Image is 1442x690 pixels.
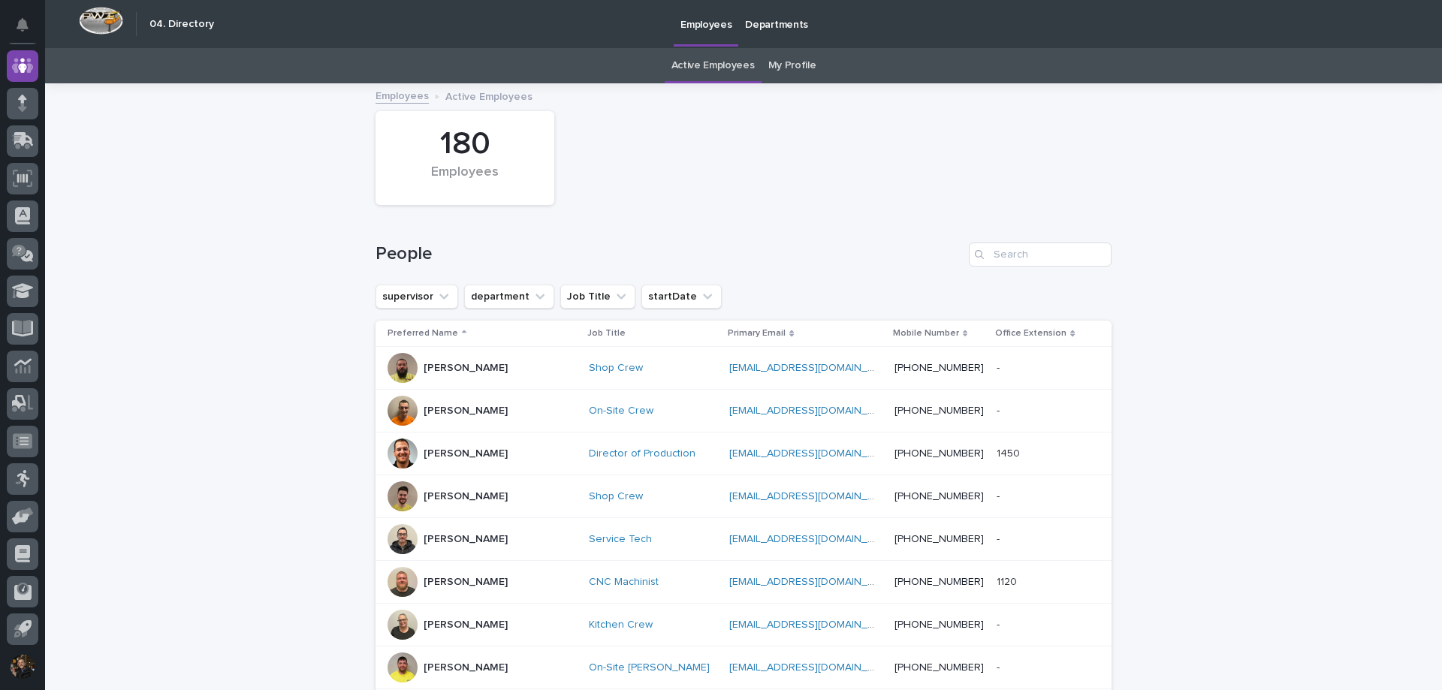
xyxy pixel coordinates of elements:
tr: [PERSON_NAME]Shop Crew [EMAIL_ADDRESS][DOMAIN_NAME] [PHONE_NUMBER]-- [376,347,1112,390]
a: [PHONE_NUMBER] [894,662,984,673]
button: department [464,285,554,309]
a: On-Site [PERSON_NAME] [589,661,710,674]
p: - [997,359,1003,375]
div: 180 [401,125,529,163]
a: [EMAIL_ADDRESS][DOMAIN_NAME] [729,363,899,373]
p: [PERSON_NAME] [424,405,508,417]
a: CNC Machinist [589,576,659,589]
tr: [PERSON_NAME]Director of Production [EMAIL_ADDRESS][DOMAIN_NAME] [PHONE_NUMBER]14501450 [376,432,1112,475]
p: - [997,616,1003,631]
a: Shop Crew [589,362,643,375]
a: [PHONE_NUMBER] [894,405,984,416]
a: Employees [376,86,429,104]
a: Service Tech [589,533,652,546]
button: Job Title [560,285,635,309]
p: Mobile Number [893,325,959,342]
p: - [997,487,1003,503]
a: [PHONE_NUMBER] [894,534,984,544]
p: [PERSON_NAME] [424,447,508,460]
a: [PHONE_NUMBER] [894,448,984,459]
img: Workspace Logo [79,7,123,35]
p: [PERSON_NAME] [424,576,508,589]
a: [EMAIL_ADDRESS][DOMAIN_NAME] [729,619,899,630]
a: Kitchen Crew [589,619,653,631]
button: Notifications [7,9,38,41]
h2: 04. Directory [149,18,214,31]
p: [PERSON_NAME] [424,490,508,503]
p: Preferred Name [388,325,458,342]
p: Job Title [587,325,626,342]
p: [PERSON_NAME] [424,533,508,546]
a: [EMAIL_ADDRESS][DOMAIN_NAME] [729,405,899,416]
a: Shop Crew [589,490,643,503]
a: [EMAIL_ADDRESS][DOMAIN_NAME] [729,534,899,544]
p: Active Employees [445,87,532,104]
a: On-Site Crew [589,405,653,417]
a: My Profile [768,48,816,83]
a: [EMAIL_ADDRESS][DOMAIN_NAME] [729,448,899,459]
a: Active Employees [671,48,755,83]
button: supervisor [376,285,458,309]
p: - [997,402,1003,417]
p: Office Extension [995,325,1066,342]
tr: [PERSON_NAME]Shop Crew [EMAIL_ADDRESS][DOMAIN_NAME] [PHONE_NUMBER]-- [376,475,1112,518]
p: Primary Email [728,325,786,342]
a: Director of Production [589,447,695,460]
tr: [PERSON_NAME]On-Site Crew [EMAIL_ADDRESS][DOMAIN_NAME] [PHONE_NUMBER]-- [376,390,1112,432]
p: - [997,658,1003,674]
button: startDate [641,285,722,309]
a: [PHONE_NUMBER] [894,577,984,587]
p: [PERSON_NAME] [424,661,508,674]
div: Employees [401,164,529,196]
tr: [PERSON_NAME]Service Tech [EMAIL_ADDRESS][DOMAIN_NAME] [PHONE_NUMBER]-- [376,518,1112,561]
a: [PHONE_NUMBER] [894,491,984,502]
a: [EMAIL_ADDRESS][DOMAIN_NAME] [729,577,899,587]
a: [EMAIL_ADDRESS][DOMAIN_NAME] [729,662,899,673]
p: 1120 [997,573,1020,589]
tr: [PERSON_NAME]CNC Machinist [EMAIL_ADDRESS][DOMAIN_NAME] [PHONE_NUMBER]11201120 [376,561,1112,604]
a: [PHONE_NUMBER] [894,363,984,373]
a: [PHONE_NUMBER] [894,619,984,630]
div: Notifications [19,18,38,42]
input: Search [969,243,1112,267]
tr: [PERSON_NAME]On-Site [PERSON_NAME] [EMAIL_ADDRESS][DOMAIN_NAME] [PHONE_NUMBER]-- [376,646,1112,689]
p: - [997,530,1003,546]
p: [PERSON_NAME] [424,362,508,375]
tr: [PERSON_NAME]Kitchen Crew [EMAIL_ADDRESS][DOMAIN_NAME] [PHONE_NUMBER]-- [376,604,1112,646]
button: users-avatar [7,651,38,682]
p: 1450 [997,444,1023,460]
a: [EMAIL_ADDRESS][DOMAIN_NAME] [729,491,899,502]
p: [PERSON_NAME] [424,619,508,631]
h1: People [376,243,963,265]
